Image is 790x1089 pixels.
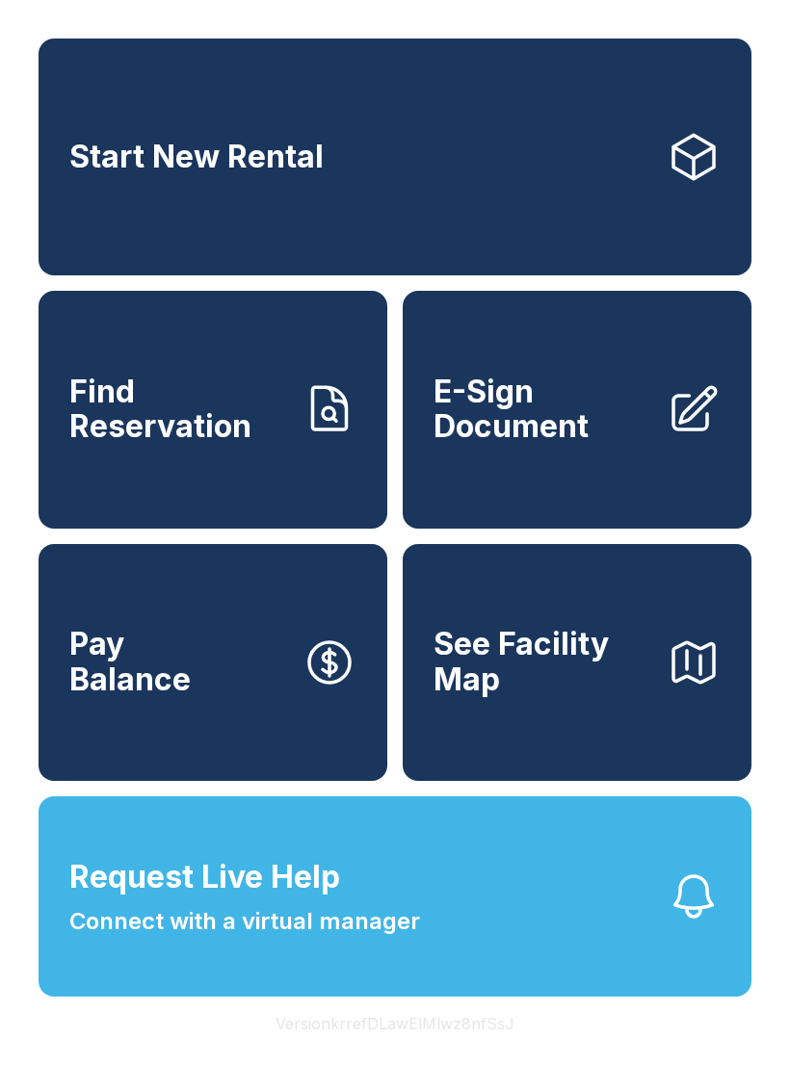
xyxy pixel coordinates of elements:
span: Find Reservation [69,375,287,445]
a: Start New Rental [39,39,751,275]
span: Connect with a virtual manager [69,904,420,939]
a: Find Reservation [39,291,387,528]
span: Start New Rental [69,140,324,175]
a: E-Sign Document [403,291,751,528]
span: E-Sign Document [434,375,651,445]
button: PayBalance [39,544,387,781]
button: VersionkrrefDLawElMlwz8nfSsJ [260,997,530,1050]
span: Request Live Help [69,854,340,900]
button: See Facility Map [403,544,751,781]
button: Request Live HelpConnect with a virtual manager [39,796,751,997]
span: Pay Balance [69,627,191,697]
span: See Facility Map [434,627,651,697]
